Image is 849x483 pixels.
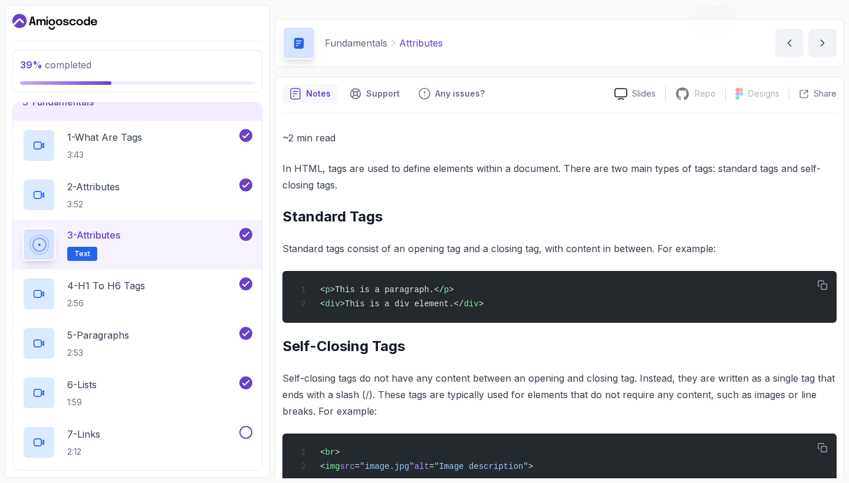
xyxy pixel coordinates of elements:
p: 7 - Links [67,427,100,441]
p: 4 - H1 To H6 Tags [67,279,145,293]
span: src [340,462,355,471]
button: previous content [775,29,804,57]
span: completed [20,59,91,71]
button: 5-Paragraphs2:53 [22,327,252,360]
p: 6 - Lists [67,378,97,392]
p: 2:56 [67,297,145,309]
p: 3 - Attributes [67,228,120,242]
span: < [320,299,325,309]
p: Any issues? [435,88,485,100]
span: alt [414,462,429,471]
p: 3:43 [67,149,142,161]
p: 2:12 [67,446,100,458]
span: < [320,448,325,457]
p: Fundamentals [325,36,387,50]
p: Notes [306,88,331,100]
span: = [429,462,434,471]
button: next content [808,29,837,57]
a: Dashboard [12,12,97,31]
h2: Self-Closing Tags [282,337,837,356]
p: Repo [695,88,716,100]
span: > [479,299,483,309]
span: p [444,285,449,295]
span: = [355,462,360,471]
span: br [325,448,335,457]
p: Slides [632,88,656,100]
p: 1:59 [67,396,97,408]
span: 39 % [20,59,42,71]
p: In HTML, tags are used to define elements within a document. There are two main types of tags: st... [282,160,837,193]
span: < [320,285,325,295]
button: Feedback button [412,84,492,103]
h2: Standard Tags [282,207,837,226]
button: 1-What Are Tags3:43 [22,129,252,162]
p: 2 - Attributes [67,180,120,194]
span: Text [74,249,90,259]
p: Attributes [399,36,443,50]
button: 4-H1 To H6 Tags2:56 [22,277,252,310]
span: "Image description" [434,462,528,471]
span: >This is a paragraph.</ [330,285,444,295]
span: > [449,285,453,295]
button: notes button [282,84,338,103]
p: ~2 min read [282,130,837,146]
span: img [325,462,340,471]
p: 3:52 [67,199,120,210]
p: Self-closing tags do not have any content between an opening and closing tag. Instead, they are w... [282,370,837,419]
button: Share [789,88,837,100]
p: Designs [748,88,779,100]
button: 3-AttributesText [22,228,252,261]
p: Share [814,88,837,100]
span: div [464,299,479,309]
button: 6-Lists1:59 [22,376,252,409]
span: "image.jpg" [360,462,414,471]
span: p [325,285,330,295]
p: 1 - What Are Tags [67,130,142,144]
button: 2-Attributes3:52 [22,178,252,211]
p: 2:53 [67,347,129,359]
span: > [528,462,533,471]
span: < [320,462,325,471]
p: 5 - Paragraphs [67,328,129,342]
p: Standard tags consist of an opening tag and a closing tag, with content in between. For example: [282,240,837,257]
span: >This is a div element.</ [340,299,464,309]
button: Support button [343,84,407,103]
button: 7-Links2:12 [22,426,252,459]
span: div [325,299,340,309]
a: Slides [605,88,665,100]
span: > [335,448,340,457]
p: Support [366,88,400,100]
